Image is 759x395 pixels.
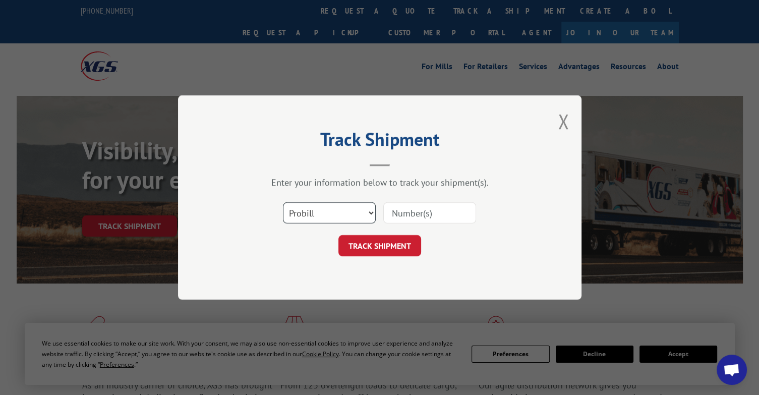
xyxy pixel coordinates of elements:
button: Close modal [558,108,569,135]
input: Number(s) [383,202,476,223]
button: TRACK SHIPMENT [338,235,421,256]
div: Open chat [717,355,747,385]
div: Enter your information below to track your shipment(s). [228,177,531,188]
h2: Track Shipment [228,132,531,151]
